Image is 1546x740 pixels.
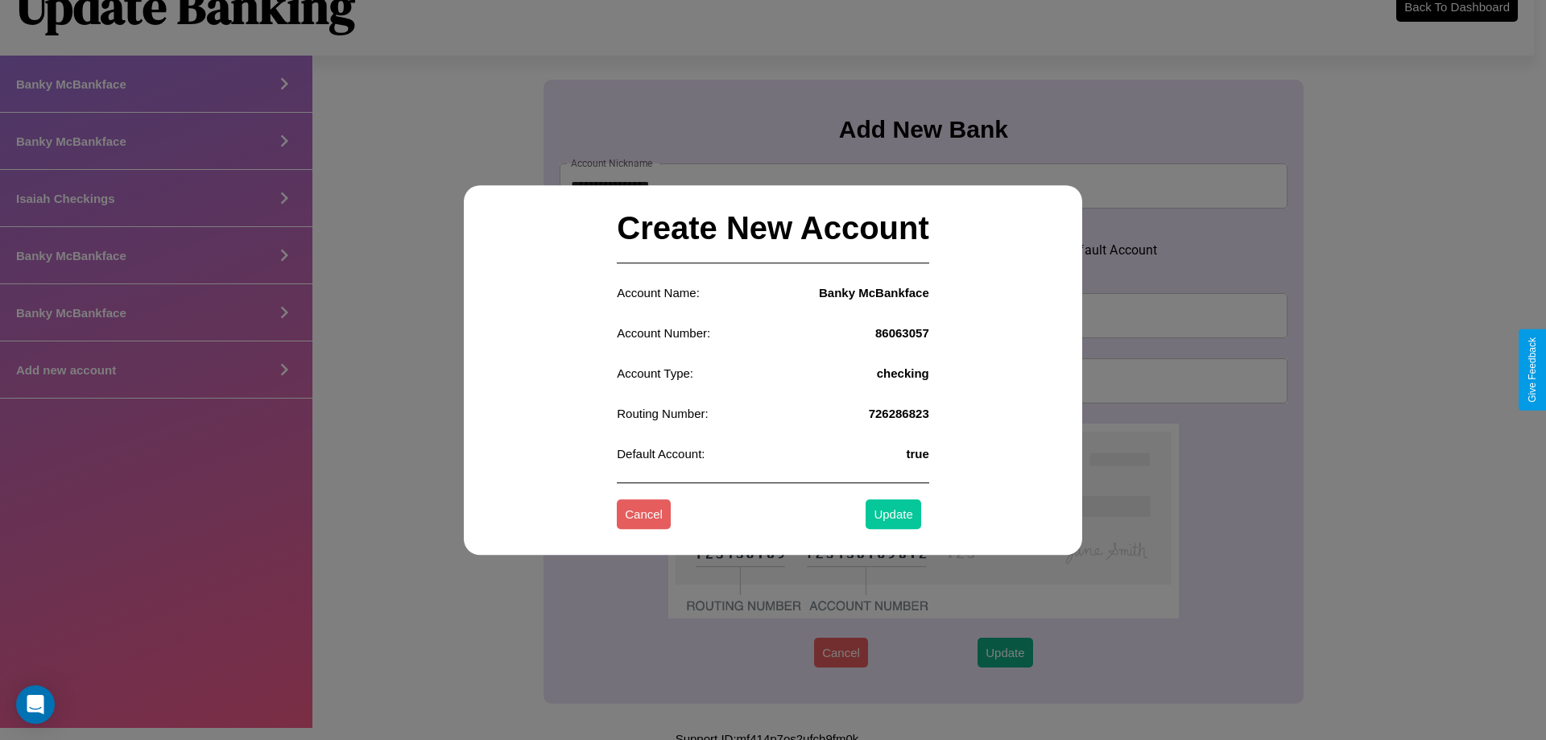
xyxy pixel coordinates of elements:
[617,322,710,344] p: Account Number:
[866,500,920,530] button: Update
[617,282,700,304] p: Account Name:
[819,286,929,300] h4: Banky McBankface
[16,685,55,724] div: Open Intercom Messenger
[617,403,708,424] p: Routing Number:
[617,362,693,384] p: Account Type:
[617,500,671,530] button: Cancel
[617,443,705,465] p: Default Account:
[875,326,929,340] h4: 86063057
[617,194,929,263] h2: Create New Account
[877,366,929,380] h4: checking
[1527,337,1538,403] div: Give Feedback
[869,407,929,420] h4: 726286823
[906,447,928,461] h4: true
